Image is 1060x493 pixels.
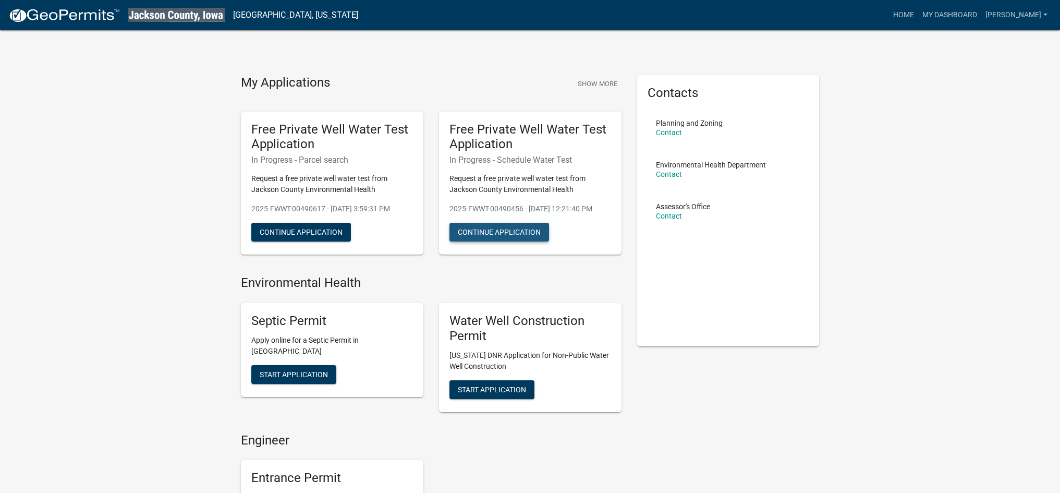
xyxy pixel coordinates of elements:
[574,75,622,92] button: Show More
[241,433,622,448] h4: Engineer
[981,5,1052,25] a: [PERSON_NAME]
[656,203,710,210] p: Assessor's Office
[656,212,682,220] a: Contact
[449,223,549,242] button: Continue Application
[656,128,682,137] a: Contact
[251,365,336,384] button: Start Application
[449,350,611,372] p: [US_STATE] DNR Application for Non-Public Water Well Construction
[449,155,611,165] h6: In Progress - Schedule Water Test
[889,5,918,25] a: Home
[251,471,413,486] h5: Entrance Permit
[648,86,809,101] h5: Contacts
[128,8,225,22] img: Jackson County, Iowa
[241,75,330,91] h4: My Applications
[251,335,413,357] p: Apply online for a Septic Permit in [GEOGRAPHIC_DATA]
[251,223,351,242] button: Continue Application
[449,203,611,214] p: 2025-FWWT-00490456 - [DATE] 12:21:40 PM
[251,203,413,214] p: 2025-FWWT-00490617 - [DATE] 3:59:31 PM
[251,122,413,152] h5: Free Private Well Water Test Application
[449,173,611,195] p: Request a free private well water test from Jackson County Environmental Health
[251,155,413,165] h6: In Progress - Parcel search
[449,122,611,152] h5: Free Private Well Water Test Application
[458,385,526,393] span: Start Application
[449,380,534,399] button: Start Application
[656,170,682,178] a: Contact
[251,314,413,329] h5: Septic Permit
[233,6,358,24] a: [GEOGRAPHIC_DATA], [US_STATE]
[241,275,622,291] h4: Environmental Health
[449,314,611,344] h5: Water Well Construction Permit
[251,173,413,195] p: Request a free private well water test from Jackson County Environmental Health
[260,370,328,378] span: Start Application
[656,161,766,169] p: Environmental Health Department
[656,119,723,127] p: Planning and Zoning
[918,5,981,25] a: My Dashboard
